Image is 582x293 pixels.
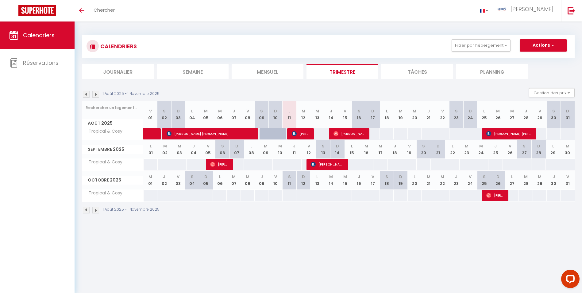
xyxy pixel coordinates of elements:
[255,171,268,189] th: 09
[241,171,255,189] th: 08
[437,143,440,149] abbr: D
[517,140,531,159] th: 27
[144,140,158,159] th: 01
[414,174,415,180] abbr: L
[250,143,252,149] abbr: L
[83,159,124,166] span: Tropical & Cosy
[505,101,519,128] th: 27
[371,108,374,114] abbr: D
[491,171,505,189] th: 26
[316,140,330,159] th: 13
[537,143,540,149] abbr: D
[505,171,519,189] th: 27
[83,128,124,135] span: Tropical & Cosy
[547,101,561,128] th: 30
[302,174,305,180] abbr: D
[311,158,343,170] span: [PERSON_NAME]
[399,174,402,180] abbr: D
[288,174,291,180] abbr: S
[287,140,302,159] th: 11
[469,174,472,180] abbr: V
[258,140,273,159] th: 09
[274,174,277,180] abbr: V
[268,101,282,128] th: 10
[260,174,263,180] abbr: J
[201,140,215,159] th: 05
[227,101,241,128] th: 07
[533,101,547,128] th: 29
[150,143,152,149] abbr: L
[510,108,514,114] abbr: M
[103,207,160,213] p: 1 Août 2025 - 1 Novembre 2025
[235,143,238,149] abbr: D
[306,64,378,79] li: Trimestre
[232,174,236,180] abbr: M
[469,108,472,114] abbr: D
[456,64,528,79] li: Planning
[488,140,503,159] th: 25
[260,108,263,114] abbr: S
[452,143,453,149] abbr: L
[496,108,500,114] abbr: M
[533,171,547,189] th: 29
[479,143,483,149] abbr: M
[452,39,511,52] button: Filtrer par hébergement
[343,174,347,180] abbr: M
[241,101,255,128] th: 08
[422,101,435,128] th: 21
[171,171,185,189] th: 03
[283,171,296,189] th: 11
[351,143,353,149] abbr: L
[191,108,193,114] abbr: L
[338,101,352,128] th: 15
[268,171,282,189] th: 10
[483,174,486,180] abbr: S
[380,101,394,128] th: 18
[232,64,303,79] li: Mensuel
[207,143,210,149] abbr: V
[82,145,143,154] span: Septembre 2025
[199,101,213,128] th: 05
[315,108,319,114] abbr: M
[324,101,338,128] th: 14
[394,101,407,128] th: 19
[463,101,477,128] th: 24
[103,91,160,97] p: 1 Août 2025 - 1 Novembre 2025
[381,64,453,79] li: Tâches
[23,59,59,67] span: Réservations
[366,101,380,128] th: 17
[324,171,338,189] th: 14
[345,140,359,159] th: 15
[373,140,388,159] th: 17
[568,7,575,14] img: logout
[157,101,171,128] th: 02
[199,171,213,189] th: 05
[307,143,310,149] abbr: V
[244,140,258,159] th: 08
[296,171,310,189] th: 12
[191,174,194,180] abbr: S
[379,143,382,149] abbr: M
[215,140,230,159] th: 06
[144,171,157,189] th: 01
[408,101,422,128] th: 20
[509,143,511,149] abbr: V
[394,143,396,149] abbr: J
[178,143,181,149] abbr: M
[336,143,339,149] abbr: D
[364,143,368,149] abbr: M
[192,143,195,149] abbr: J
[167,128,254,139] span: [PERSON_NAME] [PERSON_NAME]
[417,140,431,159] th: 20
[497,7,507,12] img: ...
[519,101,533,128] th: 28
[529,88,575,97] button: Gestion des prix
[293,143,295,149] abbr: J
[552,108,555,114] abbr: S
[431,140,445,159] th: 21
[83,190,124,197] span: Tropical & Cosy
[465,143,468,149] abbr: M
[310,101,324,128] th: 13
[330,108,332,114] abbr: J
